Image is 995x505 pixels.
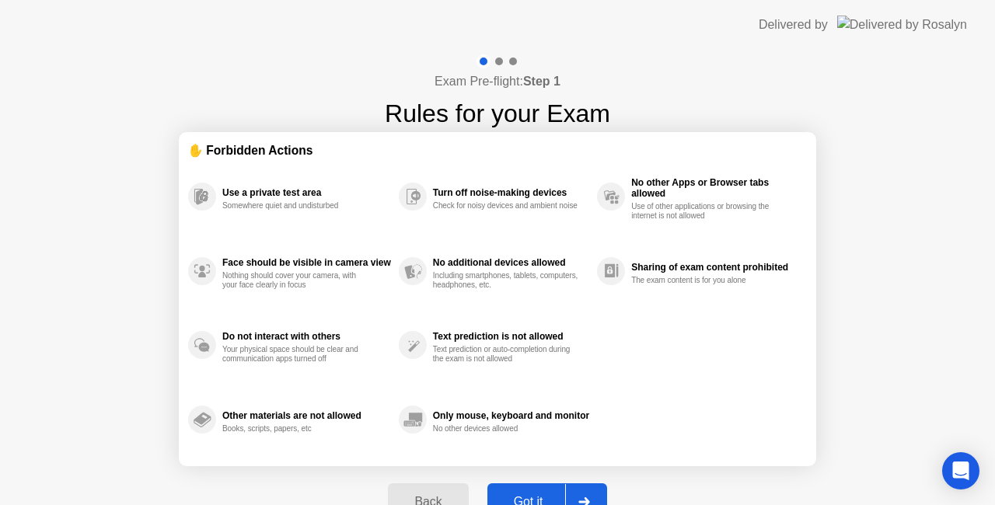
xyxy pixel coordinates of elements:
[433,331,589,342] div: Text prediction is not allowed
[631,262,799,273] div: Sharing of exam content prohibited
[433,424,580,434] div: No other devices allowed
[222,257,391,268] div: Face should be visible in camera view
[433,345,580,364] div: Text prediction or auto-completion during the exam is not allowed
[188,141,807,159] div: ✋ Forbidden Actions
[433,410,589,421] div: Only mouse, keyboard and monitor
[433,201,580,211] div: Check for noisy devices and ambient noise
[631,177,799,199] div: No other Apps or Browser tabs allowed
[222,187,391,198] div: Use a private test area
[222,201,369,211] div: Somewhere quiet and undisturbed
[222,410,391,421] div: Other materials are not allowed
[222,331,391,342] div: Do not interact with others
[631,202,778,221] div: Use of other applications or browsing the internet is not allowed
[523,75,560,88] b: Step 1
[433,257,589,268] div: No additional devices allowed
[631,276,778,285] div: The exam content is for you alone
[385,95,610,132] h1: Rules for your Exam
[837,16,967,33] img: Delivered by Rosalyn
[435,72,560,91] h4: Exam Pre-flight:
[433,187,589,198] div: Turn off noise-making devices
[433,271,580,290] div: Including smartphones, tablets, computers, headphones, etc.
[759,16,828,34] div: Delivered by
[222,424,369,434] div: Books, scripts, papers, etc
[942,452,979,489] div: Open Intercom Messenger
[222,345,369,364] div: Your physical space should be clear and communication apps turned off
[222,271,369,290] div: Nothing should cover your camera, with your face clearly in focus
